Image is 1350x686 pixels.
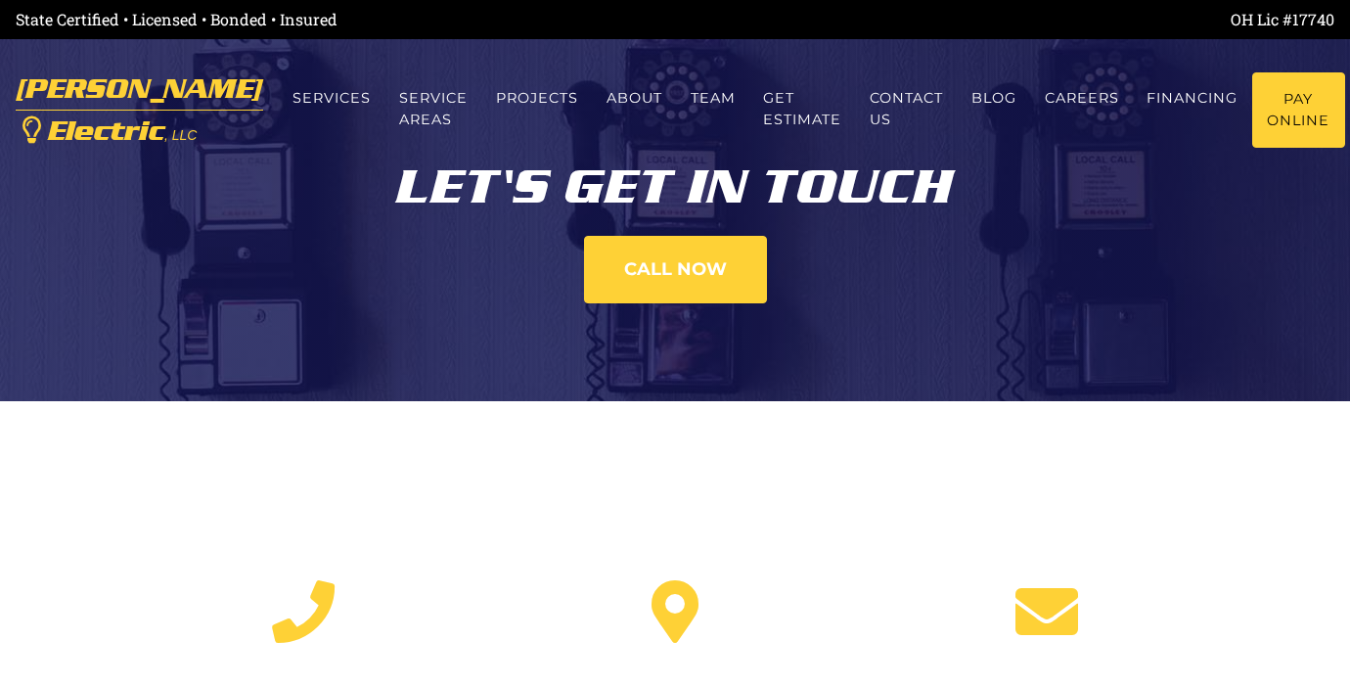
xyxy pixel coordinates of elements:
a: Services [279,72,385,124]
div: OH Lic #17740 [675,8,1334,31]
a: [PERSON_NAME] Electric, LLC [16,64,263,157]
a: Contact us [856,72,958,146]
span: , LLC [164,127,197,143]
a: Call now [584,236,767,303]
a: Blog [957,72,1030,124]
a: Pay Online [1252,72,1345,148]
a: Team [676,72,749,124]
a: About [592,72,676,124]
a: Get estimate [749,72,856,146]
a: Careers [1030,72,1133,124]
a: Projects [482,72,593,124]
a: Financing [1133,72,1252,124]
div: Let's get in touch [132,147,1218,211]
a: Service Areas [385,72,482,146]
div: State Certified • Licensed • Bonded • Insured [16,8,675,31]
